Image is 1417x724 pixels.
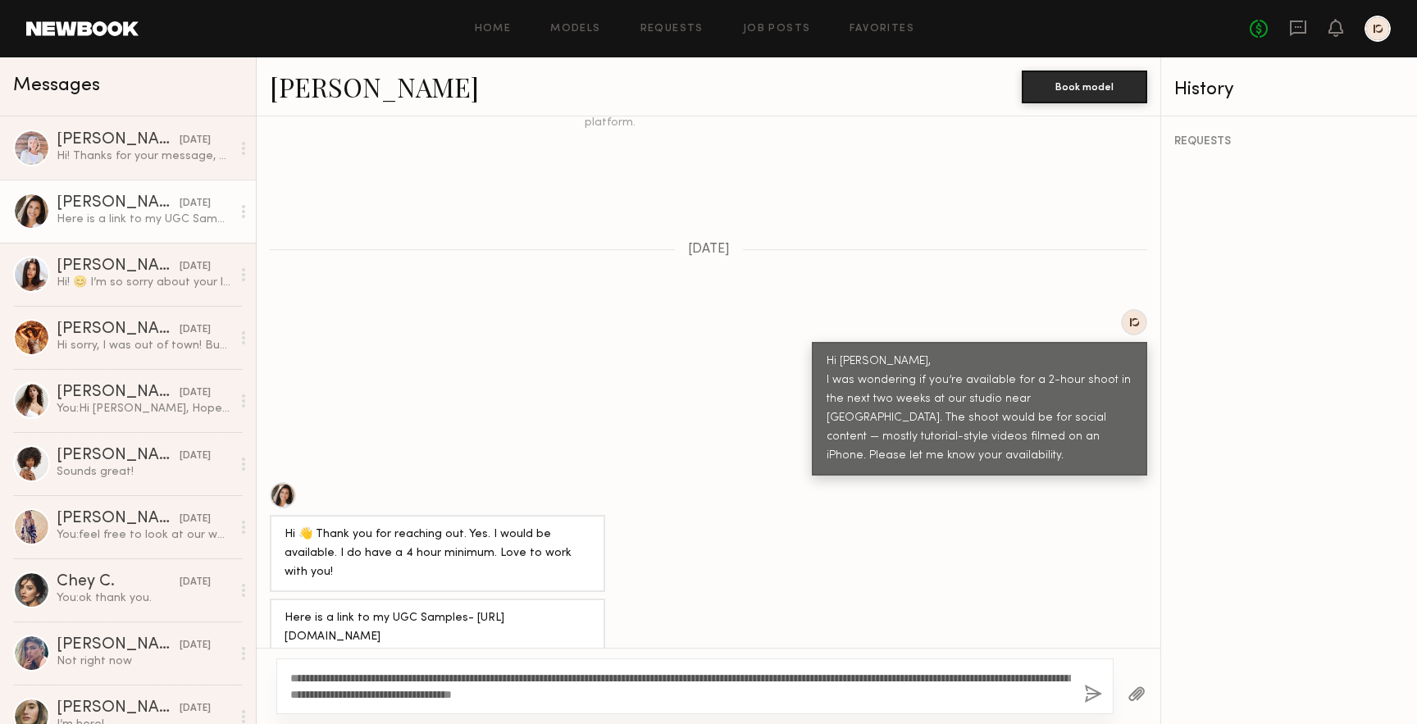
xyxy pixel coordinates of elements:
div: Not right now [57,653,231,669]
span: Messages [13,76,100,95]
div: [DATE] [180,196,211,212]
button: Book model [1022,71,1147,103]
div: You: Hi [PERSON_NAME], Hope you’re doing well! I wanted to see if you’re available for a 1-hour s... [57,401,231,417]
div: History [1174,80,1404,99]
a: Requests [640,24,704,34]
div: [PERSON_NAME] [57,700,180,717]
div: Here is a link to my UGC Samples- [URL][DOMAIN_NAME] [57,212,231,227]
div: You: feel free to look at our website and socials for the style of photos and videos we'll be get... [57,527,231,543]
div: Hi! 😊 I’m so sorry about your last message here. I hate that I missed that.. Yes, this week I am ... [57,275,231,290]
div: Sounds great! [57,464,231,480]
a: Home [475,24,512,34]
a: Book model [1022,79,1147,93]
div: [PERSON_NAME] [57,195,180,212]
div: [DATE] [180,512,211,527]
a: Job Posts [743,24,811,34]
div: [PERSON_NAME] [57,637,180,653]
a: Models [550,24,600,34]
div: REQUESTS [1174,136,1404,148]
div: [PERSON_NAME] [57,321,180,338]
div: [PERSON_NAME] [57,385,180,401]
div: [PERSON_NAME] [57,448,180,464]
div: [DATE] [180,322,211,338]
div: [DATE] [180,575,211,590]
div: [DATE] [180,638,211,653]
div: [DATE] [180,701,211,717]
div: [DATE] [180,449,211,464]
a: [PERSON_NAME] [270,69,479,104]
div: [PERSON_NAME] [57,511,180,527]
div: [DATE] [180,259,211,275]
div: [DATE] [180,133,211,148]
div: Hi sorry, I was out of town! But I’m back :) [57,338,231,353]
div: [PERSON_NAME] [57,258,180,275]
a: Favorites [850,24,914,34]
div: [PERSON_NAME] [57,132,180,148]
div: Chey C. [57,574,180,590]
div: Here is a link to my UGC Samples- [URL][DOMAIN_NAME] [285,609,590,647]
div: [DATE] [180,385,211,401]
div: You: ok thank you. [57,590,231,606]
div: Hi! Thanks for your message, yes, a 3- hour session would be great. I’m booked up all week next w... [57,148,231,164]
div: Hi [PERSON_NAME], I was wondering if you’re available for a 2-hour shoot in the next two weeks at... [827,353,1132,466]
span: [DATE] [688,243,730,257]
div: Hi 👋 Thank you for reaching out. Yes. I would be available. I do have a 4 hour minimum. Love to w... [285,526,590,582]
